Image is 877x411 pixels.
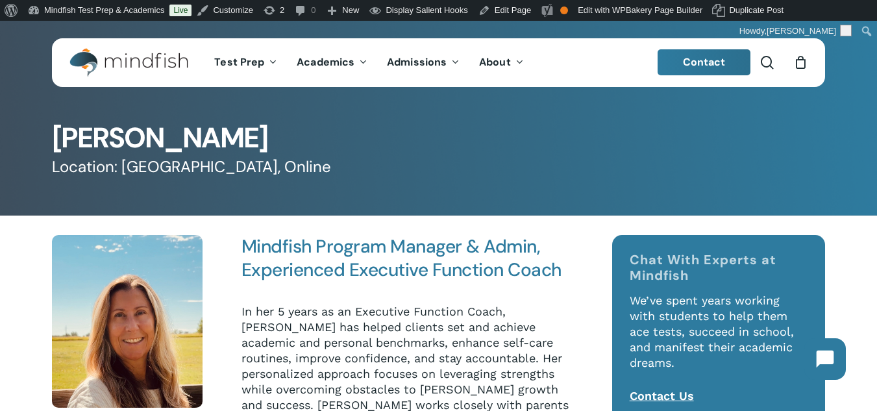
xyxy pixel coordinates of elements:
a: Howdy, [735,21,857,42]
span: Admissions [387,55,447,69]
span: About [479,55,511,69]
a: Cart [793,55,808,69]
a: About [469,57,534,68]
p: We’ve spent years working with students to help them ace tests, succeed in school, and manifest t... [630,293,808,388]
a: Test Prep [204,57,287,68]
span: [PERSON_NAME] [767,26,836,36]
h1: [PERSON_NAME] [52,124,825,152]
h4: Chat With Experts at Mindfish [630,252,808,283]
img: Jen Eyberg [52,235,203,408]
a: Contact [658,49,751,75]
a: Contact Us [630,389,694,403]
span: Location: [GEOGRAPHIC_DATA], Online [52,157,331,177]
h4: Mindfish Program Manager & Admin, Experienced Executive Function Coach [241,235,582,282]
nav: Main Menu [204,38,533,87]
header: Main Menu [52,38,825,87]
span: Academics [297,55,354,69]
div: OK [560,6,568,14]
a: Academics [287,57,377,68]
span: Contact [683,55,726,69]
iframe: Chatbot [791,325,859,393]
span: Test Prep [214,55,264,69]
a: Admissions [377,57,469,68]
a: Live [169,5,191,16]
